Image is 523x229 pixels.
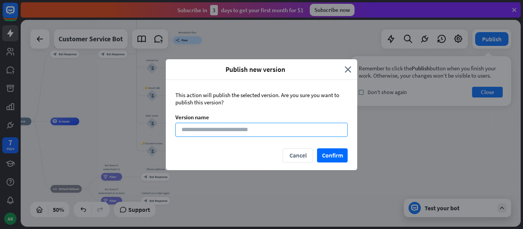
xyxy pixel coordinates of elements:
[283,148,313,162] button: Cancel
[172,65,339,74] span: Publish new version
[6,3,29,26] button: Open LiveChat chat widget
[175,114,348,121] div: Version name
[345,65,351,74] i: close
[317,148,348,162] button: Confirm
[175,91,348,106] div: This action will publish the selected version. Are you sure you want to publish this version?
